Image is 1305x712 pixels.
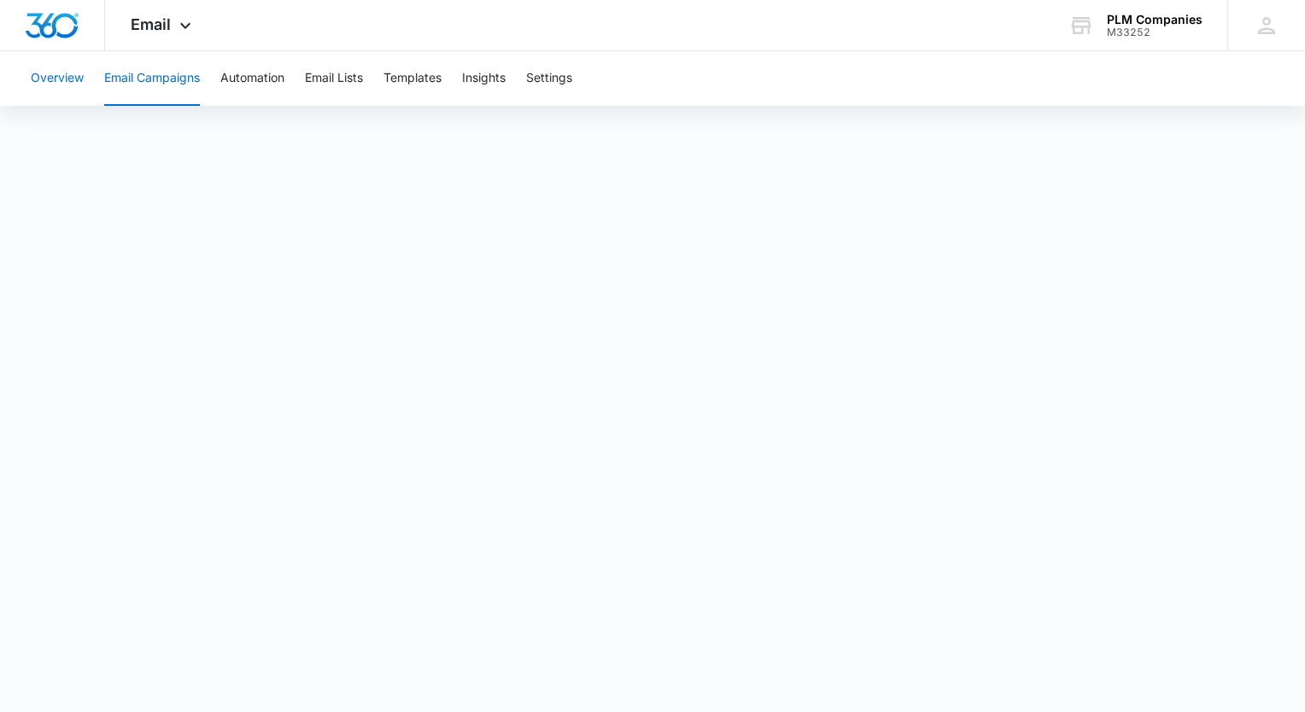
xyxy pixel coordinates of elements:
[383,51,442,106] button: Templates
[526,51,572,106] button: Settings
[305,51,363,106] button: Email Lists
[462,51,506,106] button: Insights
[31,51,84,106] button: Overview
[220,51,284,106] button: Automation
[1107,13,1203,26] div: account name
[131,15,171,33] span: Email
[1107,26,1203,38] div: account id
[104,51,200,106] button: Email Campaigns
